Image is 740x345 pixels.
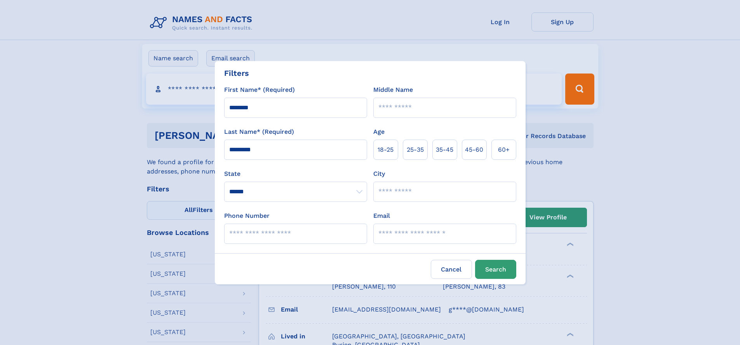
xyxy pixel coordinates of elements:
[373,169,385,179] label: City
[407,145,424,154] span: 25‑35
[224,211,270,221] label: Phone Number
[498,145,510,154] span: 60+
[373,211,390,221] label: Email
[224,169,367,179] label: State
[436,145,453,154] span: 35‑45
[373,85,413,95] label: Middle Name
[373,127,385,137] label: Age
[378,145,394,154] span: 18‑25
[475,260,516,279] button: Search
[224,67,249,79] div: Filters
[465,145,483,154] span: 45‑60
[224,127,294,137] label: Last Name* (Required)
[224,85,295,95] label: First Name* (Required)
[431,260,472,279] label: Cancel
